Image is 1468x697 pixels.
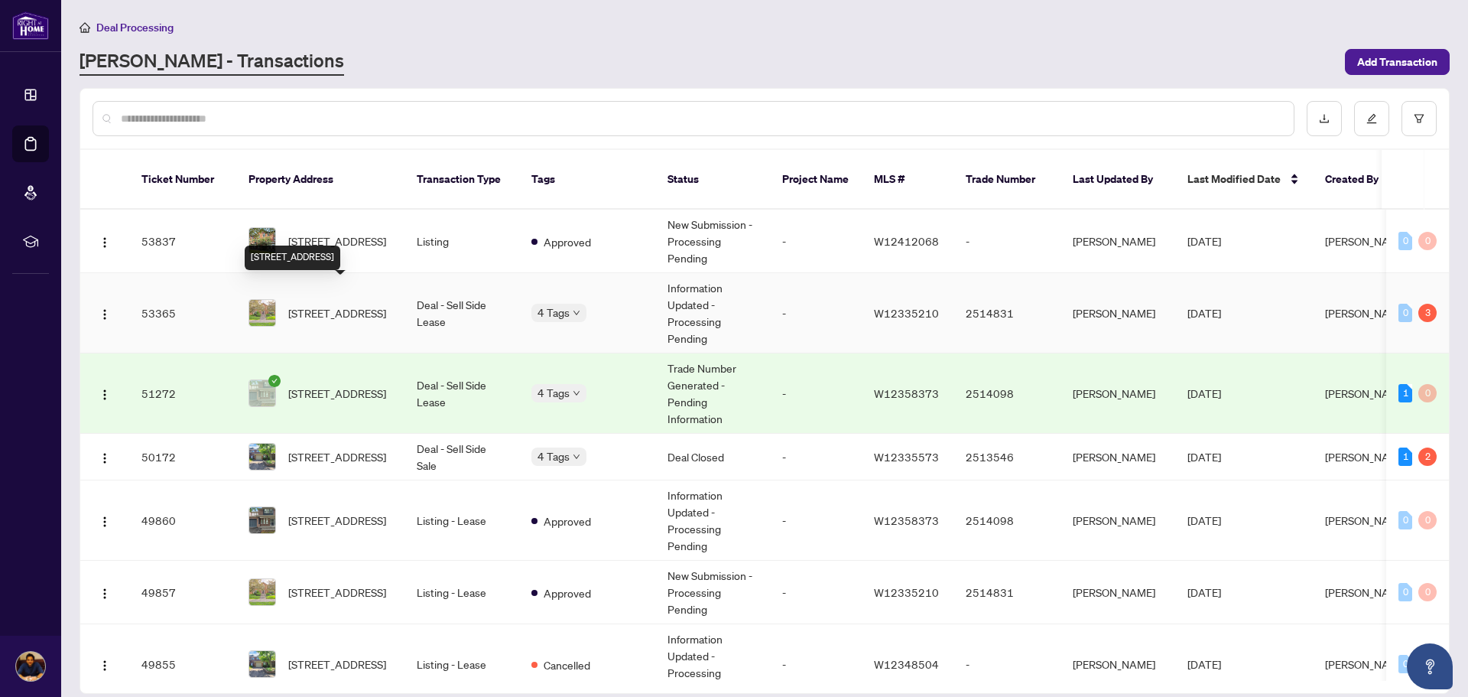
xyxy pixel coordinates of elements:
[874,234,939,248] span: W12412068
[99,389,111,401] img: Logo
[80,48,344,76] a: [PERSON_NAME] - Transactions
[1187,234,1221,248] span: [DATE]
[1325,386,1408,400] span: [PERSON_NAME]
[288,305,386,321] span: [STREET_ADDRESS]
[93,652,117,676] button: Logo
[770,210,862,273] td: -
[80,22,90,33] span: home
[1401,101,1437,136] button: filter
[288,656,386,673] span: [STREET_ADDRESS]
[12,11,49,40] img: logo
[1345,49,1450,75] button: Add Transaction
[1325,657,1408,671] span: [PERSON_NAME]
[1398,655,1412,673] div: 0
[1398,448,1412,466] div: 1
[1313,150,1405,210] th: Created By
[655,150,770,210] th: Status
[288,233,386,249] span: [STREET_ADDRESS]
[519,150,655,210] th: Tags
[770,273,862,353] td: -
[249,228,275,254] img: thumbnail-img
[93,580,117,604] button: Logo
[96,21,174,34] span: Deal Processing
[1407,643,1453,689] button: Open asap
[1307,101,1342,136] button: download
[249,380,275,406] img: thumbnail-img
[953,150,1060,210] th: Trade Number
[1418,232,1437,250] div: 0
[1398,232,1412,250] div: 0
[874,306,939,320] span: W12335210
[573,389,580,397] span: down
[1060,150,1175,210] th: Last Updated By
[770,353,862,434] td: -
[1060,434,1175,480] td: [PERSON_NAME]
[953,273,1060,353] td: 2514831
[538,384,570,402] span: 4 Tags
[93,229,117,253] button: Logo
[16,652,45,681] img: Profile Icon
[1418,304,1437,322] div: 3
[874,585,939,599] span: W12335210
[770,150,862,210] th: Project Name
[1060,480,1175,561] td: [PERSON_NAME]
[953,561,1060,624] td: 2514831
[1325,306,1408,320] span: [PERSON_NAME]
[770,561,862,624] td: -
[1060,561,1175,624] td: [PERSON_NAME]
[544,585,591,601] span: Approved
[953,210,1060,273] td: -
[1187,450,1221,464] span: [DATE]
[1187,657,1221,671] span: [DATE]
[99,588,111,600] img: Logo
[1060,210,1175,273] td: [PERSON_NAME]
[93,508,117,533] button: Logo
[573,309,580,317] span: down
[1187,386,1221,400] span: [DATE]
[249,579,275,605] img: thumbnail-img
[1319,113,1330,124] span: download
[1418,511,1437,529] div: 0
[1187,585,1221,599] span: [DATE]
[1060,273,1175,353] td: [PERSON_NAME]
[99,236,111,249] img: Logo
[655,210,770,273] td: New Submission - Processing Pending
[573,453,580,461] span: down
[93,381,117,405] button: Logo
[770,434,862,480] td: -
[99,516,111,528] img: Logo
[236,150,404,210] th: Property Address
[249,651,275,677] img: thumbnail-img
[1418,583,1437,601] div: 0
[655,434,770,480] td: Deal Closed
[404,434,519,480] td: Deal - Sell Side Sale
[129,210,236,273] td: 53837
[288,584,386,601] span: [STREET_ADDRESS]
[249,444,275,470] img: thumbnail-img
[404,561,519,624] td: Listing - Lease
[862,150,953,210] th: MLS #
[655,273,770,353] td: Information Updated - Processing Pending
[249,300,275,326] img: thumbnail-img
[1060,353,1175,434] td: [PERSON_NAME]
[1325,513,1408,527] span: [PERSON_NAME]
[404,273,519,353] td: Deal - Sell Side Lease
[93,301,117,325] button: Logo
[1175,150,1313,210] th: Last Modified Date
[245,246,340,270] div: [STREET_ADDRESS]
[544,513,591,529] span: Approved
[1414,113,1424,124] span: filter
[655,480,770,561] td: Information Updated - Processing Pending
[1187,513,1221,527] span: [DATE]
[1187,171,1281,187] span: Last Modified Date
[538,448,570,465] span: 4 Tags
[129,561,236,624] td: 49857
[874,657,939,671] span: W12348504
[93,445,117,469] button: Logo
[288,448,386,465] span: [STREET_ADDRESS]
[1325,234,1408,248] span: [PERSON_NAME]
[1325,585,1408,599] span: [PERSON_NAME]
[874,450,939,464] span: W12335573
[544,656,590,673] span: Cancelled
[1325,450,1408,464] span: [PERSON_NAME]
